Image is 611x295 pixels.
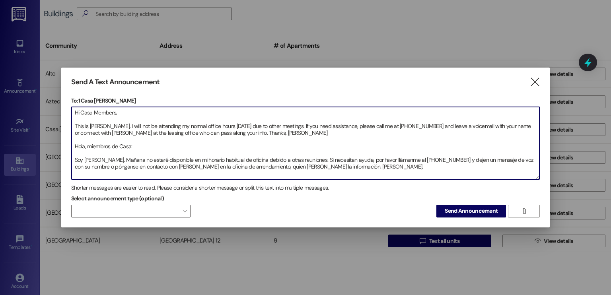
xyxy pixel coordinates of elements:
[71,184,540,192] div: Shorter messages are easier to read. Please consider a shorter message or split this text into mu...
[71,192,164,205] label: Select announcement type (optional)
[71,107,540,180] div: Hi Casa Members, This is [PERSON_NAME]. I will not be attending my normal office hours [DATE] due...
[72,107,540,179] textarea: Hi Casa Members, This is [PERSON_NAME]. I will not be attending my normal office hours [DATE] due...
[71,97,540,105] p: To: 1 Casa [PERSON_NAME]
[71,78,160,87] h3: Send A Text Announcement
[436,205,506,217] button: Send Announcement
[529,78,540,86] i: 
[521,208,527,214] i: 
[445,207,498,215] span: Send Announcement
